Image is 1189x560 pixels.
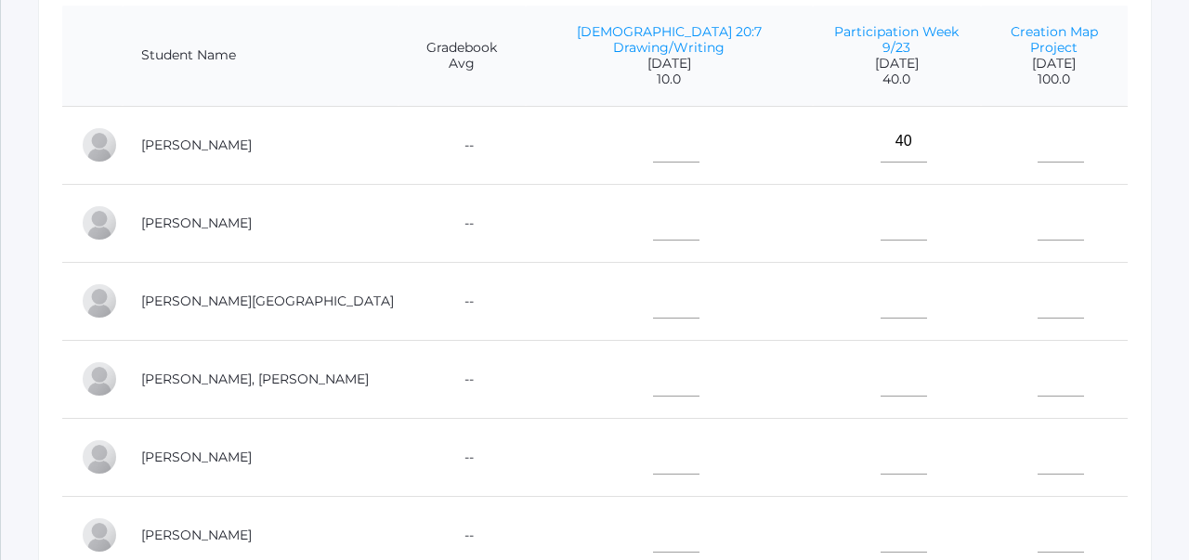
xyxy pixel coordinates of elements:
a: [PERSON_NAME][GEOGRAPHIC_DATA] [141,293,394,309]
a: [PERSON_NAME], [PERSON_NAME] [141,371,369,387]
span: 100.0 [1000,72,1109,87]
span: 10.0 [544,72,794,87]
th: Student Name [123,6,399,107]
td: -- [399,184,526,262]
div: Jasper Johnson [81,516,118,553]
div: Elijah Benzinger-Stephens [81,126,118,163]
a: [PERSON_NAME] [141,137,252,153]
td: -- [399,340,526,418]
a: Creation Map Project [1011,23,1098,56]
a: [PERSON_NAME] [141,215,252,231]
a: [PERSON_NAME] [141,527,252,543]
div: Ryder Hardisty [81,360,118,397]
a: [PERSON_NAME] [141,449,252,465]
div: Emilia Diedrich [81,204,118,241]
a: Participation Week 9/23 [834,23,959,56]
span: [DATE] [831,56,962,72]
span: [DATE] [1000,56,1109,72]
th: Gradebook Avg [399,6,526,107]
td: -- [399,418,526,496]
td: -- [399,106,526,184]
td: -- [399,262,526,340]
span: 40.0 [831,72,962,87]
div: Lincoln Farnes [81,282,118,319]
span: [DATE] [544,56,794,72]
div: Abrielle Hazen [81,438,118,475]
a: [DEMOGRAPHIC_DATA] 20:7 Drawing/Writing [577,23,762,56]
